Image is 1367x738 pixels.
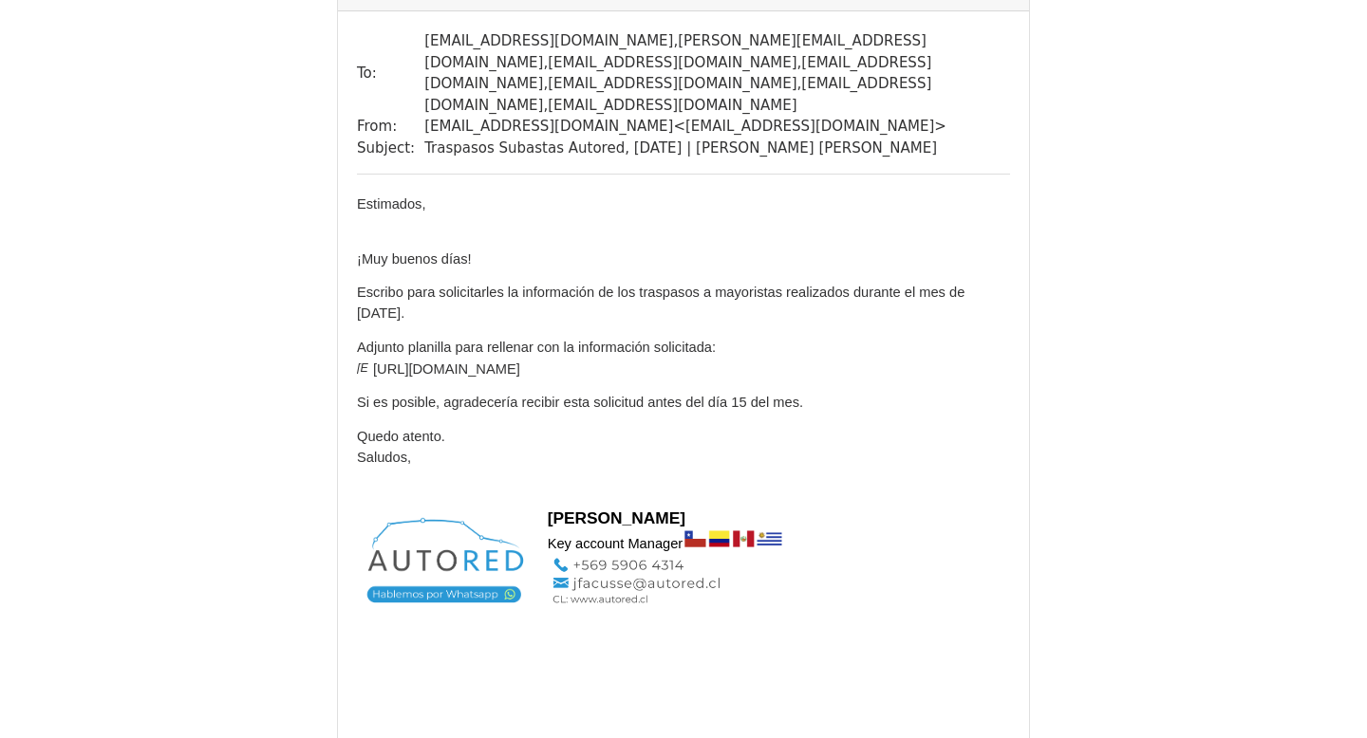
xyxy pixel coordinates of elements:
span: Si es posible, agradecería recibir esta solicitud antes del día 15 del mes. [357,395,803,410]
img: AD_4nXdCKHf_N7X4YBIh93SkrHoe40CVUB1US2tahgqR8Mnuss3LADfIKosWcwjS4eDK99RNm25goa0bV_IONDrTc0NLKMMmU... [365,581,525,606]
img: AD_4nXegB8OdL7lX9R70luUHgtQW1h-3stiTh4dFDTPXqP5guBaTaERQ0ExDEJ9yNotdnjbJf-WU8iw8rjA9BJnLW7x6dhJSD... [683,528,782,549]
span: Escribo para solicitarles la información de los traspasos a mayoristas realizados durante el mes ... [357,285,968,321]
span: Saludos, [357,450,411,465]
td: From: [357,116,424,138]
span: Quedo atento. [357,429,445,444]
span: Adjunto planilla para rellenar con la información solicitada: [357,340,716,355]
span: [PERSON_NAME] [548,508,685,527]
img: AD_4nXeOSvGvGOPFGY8D7gwto6rq535aUexVsRQHR0yTiEjLAlyN5GxIUsiCk284Y8Ewf1zDXeT90AL-xjpBJqiv1_5IurDtu... [365,508,527,584]
td: Traspasos Subastas Autored, [DATE] | [PERSON_NAME] [PERSON_NAME] [424,138,1010,159]
span: Key account Manager [548,536,683,551]
img: AD_4nXfbFLbWcc2Dra-0yucAxDo0PGny7GkHI5ysrF0G6jPaq54dCrAknw-eKYA80n3X_JFLEumYKkzcHL6ouw3ZRLuvwr9E1... [548,553,741,614]
td: [EMAIL_ADDRESS][DOMAIN_NAME] , [PERSON_NAME][EMAIL_ADDRESS][DOMAIN_NAME] , [EMAIL_ADDRESS][DOMAIN... [424,30,1010,116]
span: ¡Muy buenos días! [357,251,472,267]
td: [EMAIL_ADDRESS][DOMAIN_NAME] < [EMAIL_ADDRESS][DOMAIN_NAME] > [424,116,1010,138]
td: Subject: [357,138,424,159]
div: Widget de chat [1272,647,1367,738]
span: Estimados, [357,196,426,212]
td: To: [357,30,424,116]
iframe: Chat Widget [1272,647,1367,738]
span: [URL][DOMAIN_NAME] [373,361,520,377]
